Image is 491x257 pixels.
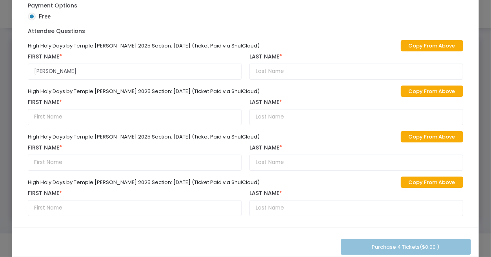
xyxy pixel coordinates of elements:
[28,53,242,60] label: First Name
[28,64,242,80] input: First Name
[28,190,242,197] label: First Name
[249,144,463,151] label: Last Name
[249,109,463,125] input: Last Name
[401,131,463,142] a: Copy From Above
[28,99,242,106] label: First Name
[36,13,51,21] span: Free
[249,64,463,80] input: Last Name
[28,2,77,10] label: Payment Options
[401,40,463,51] a: Copy From Above
[401,177,463,188] a: Copy From Above
[249,200,463,216] input: Last Name
[249,99,463,106] label: Last Name
[28,133,260,140] span: High Holy Days by Temple [PERSON_NAME] 2025 Section: [DATE] (Ticket Paid via ShulCloud)
[28,42,260,49] span: High Holy Days by Temple [PERSON_NAME] 2025 Section: [DATE] (Ticket Paid via ShulCloud)
[28,144,242,151] label: First Name
[249,190,463,197] label: Last Name
[28,179,260,186] span: High Holy Days by Temple [PERSON_NAME] 2025 Section: [DATE] (Ticket Paid via ShulCloud)
[401,86,463,97] a: Copy From Above
[249,53,463,60] label: Last Name
[28,109,242,125] input: First Name
[249,155,463,171] input: Last Name
[28,87,260,95] span: High Holy Days by Temple [PERSON_NAME] 2025 Section: [DATE] (Ticket Paid via ShulCloud)
[28,200,242,216] input: First Name
[28,27,85,35] label: Attendee Questions
[28,155,242,171] input: First Name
